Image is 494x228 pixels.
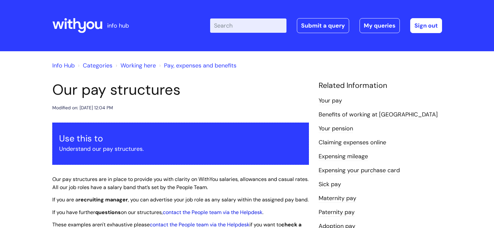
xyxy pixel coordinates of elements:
[319,180,341,189] a: Sick pay
[78,196,128,203] strong: recruiting manager
[319,111,438,119] a: Benefits of working at [GEOGRAPHIC_DATA]
[297,18,349,33] a: Submit a query
[319,166,400,175] a: Expensing your purchase card
[158,60,236,71] li: Pay, expenses and benefits
[52,62,75,69] a: Info Hub
[52,104,113,112] div: Modified on: [DATE] 12:04 PM
[319,81,442,90] h4: Related Information
[114,60,156,71] li: Working here
[319,125,353,133] a: Your pension
[59,144,302,154] p: Understand our pay structures.
[59,133,302,144] h3: Use this to
[319,194,356,203] a: Maternity pay
[52,209,263,216] span: If you have further on our structures, .
[150,221,249,228] a: contact the People team via the Helpdesk
[76,60,112,71] li: Solution home
[319,208,355,217] a: Paternity pay
[210,18,442,33] div: | -
[120,62,156,69] a: Working here
[410,18,442,33] a: Sign out
[163,209,262,216] a: contact the People team via the Helpdesk
[107,20,129,31] p: info hub
[360,18,400,33] a: My queries
[52,176,309,191] span: Our pay structures are in place to provide you with clarity on WithYou salaries, allowances and c...
[210,18,286,33] input: Search
[164,62,236,69] a: Pay, expenses and benefits
[319,97,342,105] a: Your pay
[52,196,309,203] span: If you are a , you can advertise your job role as any salary within the assigned pay band.
[52,81,309,99] h1: Our pay structures
[83,62,112,69] a: Categories
[319,152,368,161] a: Expensing mileage
[95,209,121,216] strong: questions
[319,138,386,147] a: Claiming expenses online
